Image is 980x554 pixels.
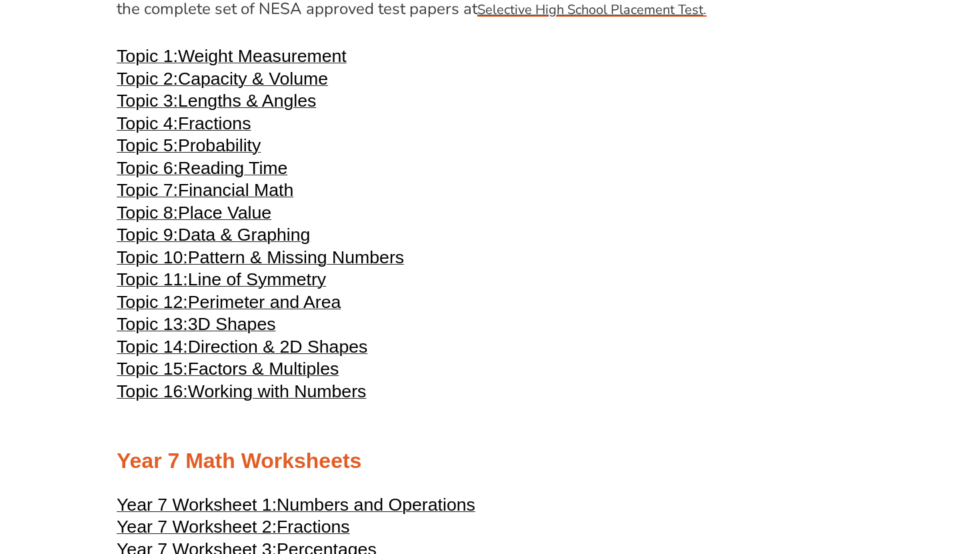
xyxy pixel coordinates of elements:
span: Perimeter and Area [188,292,341,312]
span: Data & Graphing [178,225,311,245]
a: Topic 7:Financial Math [117,186,293,199]
u: Selective High School Placement Test [477,1,703,19]
span: Reading Time [178,158,287,178]
span: Topic 1: [117,46,178,66]
a: Topic 15:Factors & Multiples [117,365,339,378]
span: Place Value [178,203,271,223]
a: Topic 4:Fractions [117,119,251,133]
h2: Year 7 Math Worksheets [117,447,863,475]
span: Capacity & Volume [178,69,328,89]
span: Fractions [178,113,251,133]
span: Year 7 Worksheet 2: [117,517,277,537]
a: Topic 5:Probability [117,141,261,155]
a: Topic 8:Place Value [117,209,271,222]
span: Pattern & Missing Numbers [188,247,404,267]
a: Topic 12:Perimeter and Area [117,298,341,311]
iframe: Chat Widget [751,403,980,554]
a: Topic 16:Working with Numbers [117,387,366,401]
span: Numbers and Operations [277,495,475,515]
span: Topic 2: [117,69,178,89]
span: Topic 14: [117,337,188,357]
a: Topic 1:Weight Measurement [117,52,347,65]
span: . [703,1,707,19]
span: Topic 3: [117,91,178,111]
span: Financial Math [178,180,293,200]
span: Topic 11: [117,269,188,289]
span: Factors & Multiples [188,359,339,379]
a: Topic 10:Pattern & Missing Numbers [117,253,404,267]
span: Topic 8: [117,203,178,223]
span: Line of Symmetry [188,269,326,289]
span: Probability [178,135,261,155]
span: Topic 4: [117,113,178,133]
span: Topic 5: [117,135,178,155]
span: Year 7 Worksheet 1: [117,495,277,515]
span: Topic 10: [117,247,188,267]
span: Direction & 2D Shapes [188,337,368,357]
span: Topic 13: [117,314,188,334]
span: Working with Numbers [188,381,367,401]
a: Topic 9:Data & Graphing [117,231,310,244]
a: Topic 14:Direction & 2D Shapes [117,343,367,356]
span: Topic 6: [117,158,178,178]
span: 3D Shapes [188,314,276,334]
a: Year 7 Worksheet 2:Fractions [117,523,350,536]
a: Topic 11:Line of Symmetry [117,275,326,289]
a: Topic 2:Capacity & Volume [117,75,328,88]
span: Weight Measurement [178,46,347,66]
span: Topic 15: [117,359,188,379]
span: Lengths & Angles [178,91,316,111]
span: Topic 16: [117,381,188,401]
span: Topic 9: [117,225,178,245]
a: Topic 13:3D Shapes [117,320,276,333]
a: Year 7 Worksheet 1:Numbers and Operations [117,501,475,514]
span: Topic 7: [117,180,178,200]
a: Topic 3:Lengths & Angles [117,97,316,110]
a: Topic 6:Reading Time [117,164,287,177]
span: Fractions [277,517,350,537]
span: Topic 12: [117,292,188,312]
